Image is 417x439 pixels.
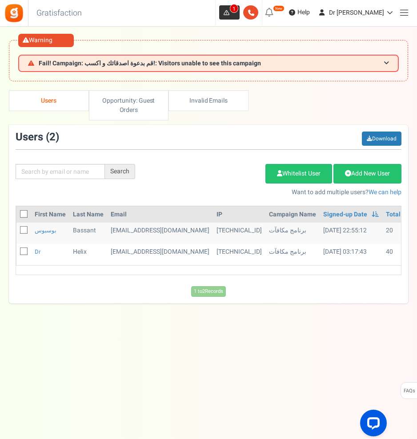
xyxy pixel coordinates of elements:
[9,90,89,111] a: Users
[320,223,382,244] td: [DATE] 22:55:12
[49,129,56,145] span: 2
[27,4,92,22] h3: Gratisfaction
[69,244,107,265] td: helix
[213,244,265,265] td: [TECHNICAL_ID]
[230,4,238,13] span: 1
[39,60,261,67] span: Fail! Campaign: قم بدعوة اصدقائك و اكسب!: Visitors unable to see this campaign
[265,164,332,184] a: Whitelist User
[213,223,265,244] td: [TECHNICAL_ID]
[369,188,401,197] a: We can help
[148,188,401,197] p: Want to add multiple users?
[362,132,401,146] a: Download
[16,164,105,179] input: Search by email or name
[89,90,169,120] a: Opportunity: Guest Orders
[213,207,265,223] th: IP
[265,223,320,244] td: برنامج مكافآت
[265,207,320,223] th: Campaign Name
[273,5,285,12] em: New
[107,223,213,244] td: administrator
[265,244,320,265] td: برنامج مكافآت
[105,164,135,179] div: Search
[69,207,107,223] th: Last Name
[69,223,107,244] td: ‪Bassant‬‏
[329,8,384,17] span: Dr [PERSON_NAME]
[320,244,382,265] td: [DATE] 03:17:43
[168,90,249,111] a: Invalid Emails
[285,5,313,20] a: Help
[107,207,213,223] th: Email
[31,207,69,223] th: First Name
[107,244,213,265] td: administrator,tutor_instructor
[333,164,401,184] a: Add New User
[295,8,310,17] span: Help
[35,226,56,235] a: بوسبوس
[16,132,59,143] h3: Users ( )
[403,383,415,399] span: FAQs
[18,34,74,47] div: Warning
[219,5,240,20] a: 1
[35,247,40,256] a: dr
[395,4,413,21] a: Menu
[4,3,24,23] img: Gratisfaction
[323,210,367,219] a: Signed-up Date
